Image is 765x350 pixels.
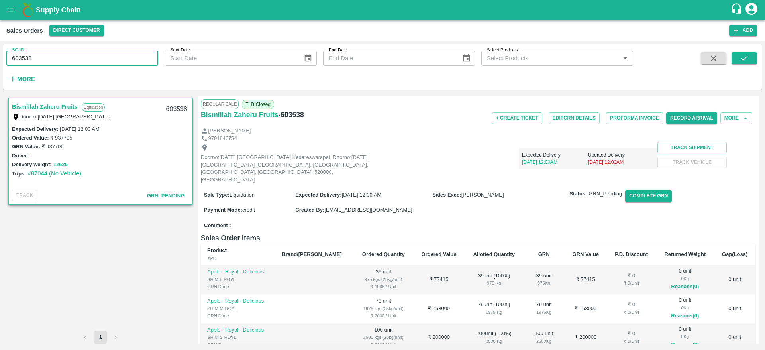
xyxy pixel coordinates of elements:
label: Expected Delivery : [12,126,58,132]
strong: More [17,76,35,82]
label: End Date [329,47,347,53]
div: account of current user [744,2,759,18]
div: customer-support [730,3,744,17]
span: [DATE] 12:00 AM [342,192,381,198]
button: Choose date [459,51,474,66]
button: Open [620,53,630,63]
div: 79 unit [530,301,558,316]
div: 100 unit [530,330,558,345]
div: SHIM-M-ROYL [207,305,269,312]
button: Track Shipment [657,142,727,153]
div: GRN Done [207,341,269,348]
div: ₹ 0 / Unit [613,279,650,287]
label: ₹ 937795 [50,135,72,141]
button: Select DC [49,25,104,36]
b: P.D. Discount [615,251,648,257]
div: Sales Orders [6,26,43,36]
span: Regular Sale [201,99,239,109]
div: 975 Kg [530,279,558,287]
b: GRN Value [573,251,599,257]
span: [PERSON_NAME] [461,192,504,198]
div: SHIM-S-ROYL [207,334,269,341]
span: GRN_Pending [588,190,622,198]
button: Reasons(0) [662,282,708,291]
div: 2500 Kg [530,338,558,345]
h6: Sales Order Items [201,232,755,244]
td: 0 unit [714,294,755,323]
button: Choose date [300,51,316,66]
label: [DATE] 12:00 AM [60,126,99,132]
input: Start Date [165,51,297,66]
img: logo [20,2,36,18]
input: Select Products [484,53,618,63]
label: Delivery weight: [12,161,52,167]
span: GRN_Pending [147,193,185,199]
label: Comment : [204,222,231,230]
label: Created By : [295,207,324,213]
div: GRN Done [207,312,269,319]
p: [DATE] 12:00AM [522,159,588,166]
div: ₹ 0 / Unit [613,338,650,345]
button: Proforma Invoice [606,112,663,124]
td: 79 unit [354,294,413,323]
label: Select Products [487,47,518,53]
div: 0 unit [662,326,708,350]
div: 2500 kgs (25kg/unit) [360,334,407,341]
label: - [30,153,32,159]
p: Liquidation [82,103,105,112]
div: SKU [207,255,269,262]
div: 0 Kg [662,333,708,340]
div: 79 unit ( 100 %) [471,301,517,316]
button: open drawer [2,1,20,19]
div: 975 kgs (25kg/unit) [360,276,407,283]
p: Updated Delivery [588,151,654,159]
p: Apple - Royal - Delicious [207,326,269,334]
span: [EMAIL_ADDRESS][DOMAIN_NAME] [324,207,412,213]
b: Supply Chain [36,6,80,14]
label: Status: [569,190,587,198]
td: ₹ 158000 [413,294,465,323]
a: Bismillah Zaheru Fruits [201,109,278,120]
div: SHIM-L-ROYL [207,276,269,283]
td: ₹ 158000 [565,294,607,323]
input: End Date [323,51,456,66]
a: Bismillah Zaheru Fruits [12,102,78,112]
div: 0 unit [662,297,708,321]
div: ₹ 2000 / Unit [360,341,407,348]
label: Trips: [12,171,26,177]
p: [DATE] 12:00AM [588,159,654,166]
div: ₹ 0 [613,301,650,309]
b: Brand/[PERSON_NAME] [282,251,342,257]
p: [PERSON_NAME] [208,127,251,135]
span: Liquidation [229,192,255,198]
b: GRN [538,251,550,257]
a: Supply Chain [36,4,730,16]
td: ₹ 77415 [565,265,607,294]
div: ₹ 0 [613,272,650,280]
div: ₹ 0 [613,330,650,338]
div: 0 unit [662,267,708,291]
div: 975 Kg [471,279,517,287]
div: ₹ 1985 / Unit [360,283,407,290]
b: Allotted Quantity [473,251,515,257]
div: 39 unit ( 100 %) [471,272,517,287]
label: Doorno:[DATE] [GEOGRAPHIC_DATA] Kedareswarapet, Doorno:[DATE] [GEOGRAPHIC_DATA] [GEOGRAPHIC_DATA]... [20,113,544,120]
label: Ordered Value: [12,135,49,141]
label: Expected Delivery : [295,192,341,198]
button: Add [729,25,757,36]
div: ₹ 2000 / Unit [360,312,407,319]
label: Driver: [12,153,29,159]
p: Doorno:[DATE] [GEOGRAPHIC_DATA] Kedareswarapet, Doorno:[DATE] [GEOGRAPHIC_DATA] [GEOGRAPHIC_DATA]... [201,154,380,183]
td: 0 unit [714,265,755,294]
td: 39 unit [354,265,413,294]
span: credit [242,207,255,213]
td: ₹ 77415 [413,265,465,294]
div: 0 Kg [662,304,708,311]
span: TLB Closed [242,100,274,109]
button: + Create Ticket [492,112,542,124]
label: Sales Exec : [432,192,461,198]
div: 100 unit ( 100 %) [471,330,517,345]
label: GRN Value: [12,144,40,149]
div: GRN Done [207,283,269,290]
